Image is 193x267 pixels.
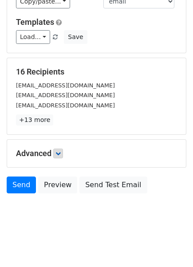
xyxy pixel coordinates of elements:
a: +13 more [16,114,53,126]
small: [EMAIL_ADDRESS][DOMAIN_NAME] [16,82,115,89]
a: Send Test Email [79,177,147,193]
small: [EMAIL_ADDRESS][DOMAIN_NAME] [16,102,115,109]
small: [EMAIL_ADDRESS][DOMAIN_NAME] [16,92,115,98]
h5: Advanced [16,149,177,158]
h5: 16 Recipients [16,67,177,77]
button: Save [64,30,87,44]
a: Load... [16,30,50,44]
a: Templates [16,17,54,27]
a: Preview [38,177,77,193]
a: Send [7,177,36,193]
div: 聊天小工具 [149,224,193,267]
iframe: Chat Widget [149,224,193,267]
